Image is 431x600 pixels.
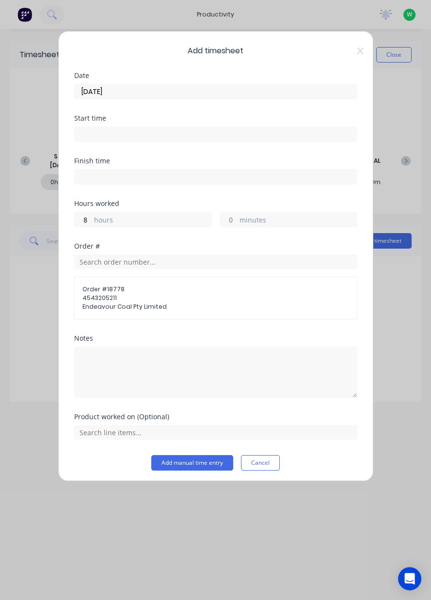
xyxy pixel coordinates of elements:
[94,215,211,227] label: hours
[82,294,349,302] span: 4543205211
[74,115,357,122] div: Start time
[398,567,421,590] div: Open Intercom Messenger
[82,302,349,311] span: Endeavour Coal Pty Limited
[74,45,357,57] span: Add timesheet
[82,285,349,294] span: Order # 18778
[241,455,280,471] button: Cancel
[220,212,237,227] input: 0
[74,243,357,250] div: Order #
[74,413,357,420] div: Product worked on (Optional)
[74,72,357,79] div: Date
[239,215,357,227] label: minutes
[74,254,357,269] input: Search order number...
[74,425,357,440] input: Search line items...
[74,158,357,164] div: Finish time
[75,212,92,227] input: 0
[74,200,357,207] div: Hours worked
[151,455,233,471] button: Add manual time entry
[74,335,357,342] div: Notes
